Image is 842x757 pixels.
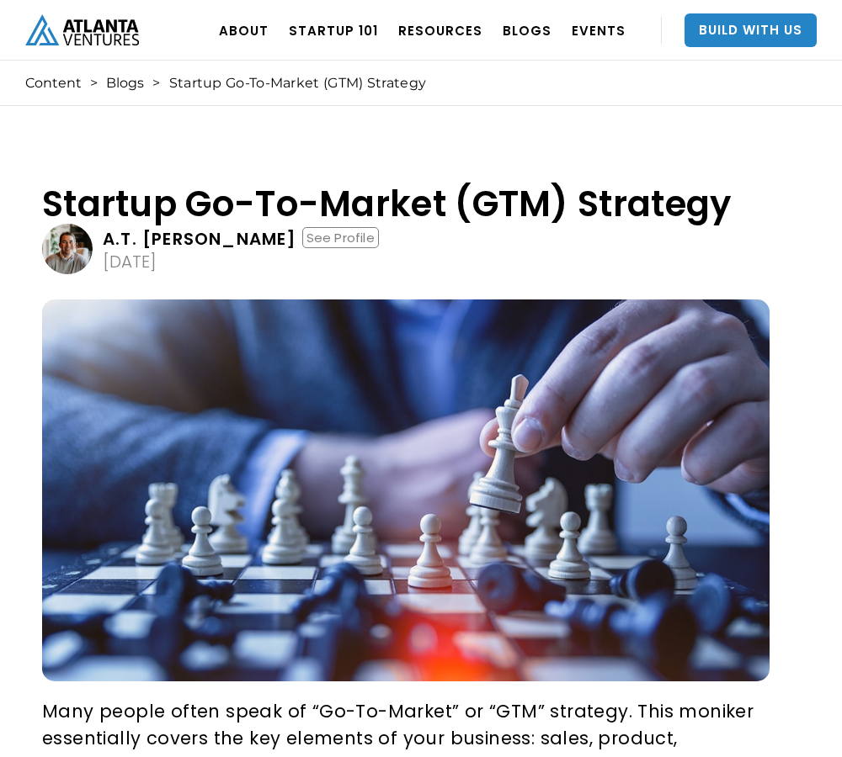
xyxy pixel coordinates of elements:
[503,7,552,54] a: BLOGS
[398,7,482,54] a: RESOURCES
[169,75,427,92] div: Startup Go-To-Market (GTM) Strategy
[685,13,817,47] a: Build With Us
[90,75,98,92] div: >
[42,224,770,274] a: A.T. [PERSON_NAME]See Profile[DATE]
[219,7,269,54] a: ABOUT
[42,184,770,224] h1: Startup Go-To-Market (GTM) Strategy
[106,75,144,92] a: Blogs
[289,7,378,54] a: Startup 101
[572,7,626,54] a: EVENTS
[302,227,379,248] div: See Profile
[103,230,297,247] div: A.T. [PERSON_NAME]
[25,75,82,92] a: Content
[103,253,157,270] div: [DATE]
[152,75,160,92] div: >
